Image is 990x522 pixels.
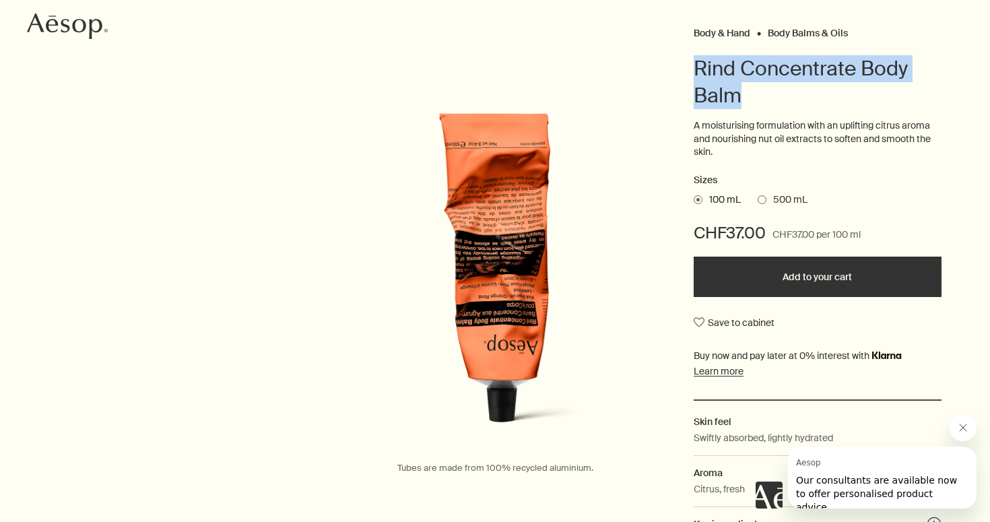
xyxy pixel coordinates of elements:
[8,28,169,66] span: Our consultants are available now to offer personalised product advice.
[694,311,774,335] button: Save to cabinet
[694,257,942,297] button: Add to your cart - CHF37.00
[694,465,942,480] h2: Aroma
[694,222,766,244] span: CHF37.00
[347,106,643,447] img: Rind Concentrate Body Balm in aluminium tube
[766,193,807,207] span: 500 mL
[694,172,942,189] h2: Sizes
[756,482,783,509] iframe: no content
[27,13,108,40] svg: Aesop
[24,9,111,46] a: Aesop
[694,414,942,429] h2: Skin feel
[756,414,977,509] div: Aesop says "Our consultants are available now to offer personalised product advice.". Open messag...
[694,482,745,496] p: Citrus, fresh
[702,193,741,207] span: 100 mL
[694,119,942,159] p: A moisturising formulation with an uplifting citrus aroma and nourishing nut oil extracts to soft...
[694,27,750,33] a: Body & Hand
[788,447,977,509] iframe: Message from Aesop
[694,430,833,445] p: Swiftly absorbed, lightly hydrated
[772,227,861,243] span: CHF37.00 per 100 ml
[397,462,593,474] span: Tubes are made from 100% recycled aluminium.
[694,55,942,109] h1: Rind Concentrate Body Balm
[950,414,977,441] iframe: Close message from Aesop
[768,27,848,33] a: Body Balms & Oils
